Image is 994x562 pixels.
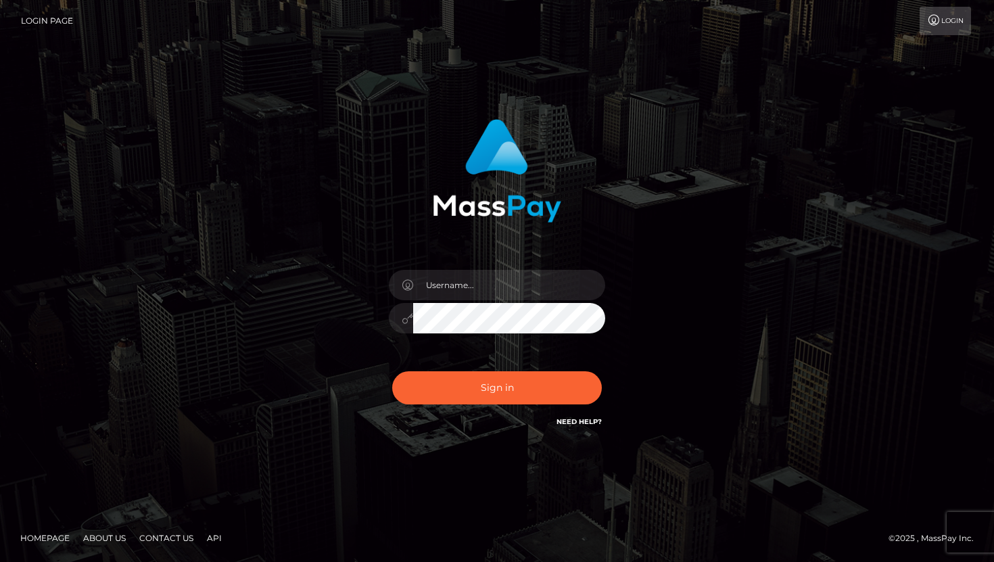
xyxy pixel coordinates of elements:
a: API [202,528,227,548]
a: About Us [78,528,131,548]
button: Sign in [392,371,602,404]
a: Contact Us [134,528,199,548]
a: Login [920,7,971,35]
a: Need Help? [557,417,602,426]
a: Homepage [15,528,75,548]
a: Login Page [21,7,73,35]
input: Username... [413,270,605,300]
div: © 2025 , MassPay Inc. [889,531,984,546]
img: MassPay Login [433,119,561,223]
